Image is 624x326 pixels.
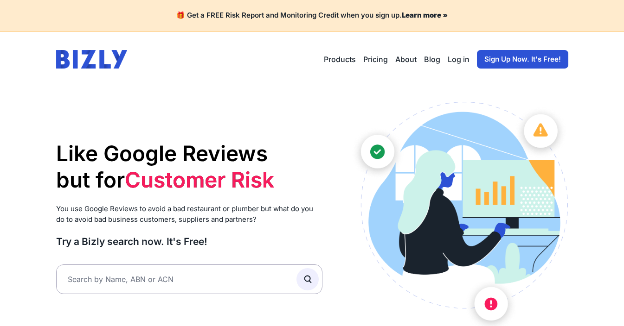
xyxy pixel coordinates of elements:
[402,11,448,19] a: Learn more »
[56,204,323,225] p: You use Google Reviews to avoid a bad restaurant or plumber but what do you do to avoid bad busin...
[56,235,323,248] h3: Try a Bizly search now. It's Free!
[477,50,568,69] a: Sign Up Now. It's Free!
[125,193,274,220] li: Supplier Risk
[395,54,417,65] a: About
[11,11,613,20] h4: 🎁 Get a FREE Risk Report and Monitoring Credit when you sign up.
[424,54,440,65] a: Blog
[448,54,470,65] a: Log in
[324,54,356,65] button: Products
[125,166,274,193] li: Customer Risk
[56,264,323,294] input: Search by Name, ABN or ACN
[363,54,388,65] a: Pricing
[56,140,323,194] h1: Like Google Reviews but for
